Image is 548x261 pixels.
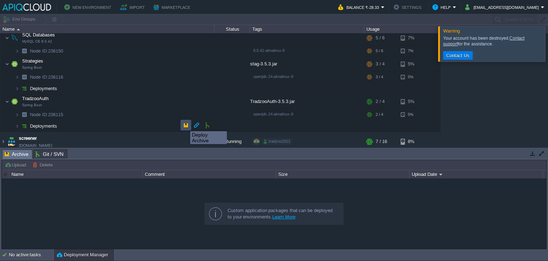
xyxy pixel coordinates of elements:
a: [DOMAIN_NAME] [19,142,52,149]
span: Strategies [21,58,44,64]
img: AMDAwAAAACH5BAEAAAAALAAAAAABAAEAAAICRAEAOw== [5,94,9,109]
div: Name [10,170,142,178]
img: AMDAwAAAACH5BAEAAAAALAAAAAABAAEAAAICRAEAOw== [10,31,20,45]
img: AMDAwAAAACH5BAEAAAAALAAAAAABAAEAAAICRAEAOw== [10,57,20,71]
div: Size [276,170,409,178]
span: 236150 [29,48,64,54]
div: Tags [250,25,364,33]
a: Deployments [29,123,58,129]
button: Deployment Manager [57,251,108,258]
span: Node ID: [30,74,48,80]
img: AMDAwAAAACH5BAEAAAAALAAAAAABAAEAAAICRAEAOw== [19,45,29,56]
button: [EMAIL_ADDRESS][DOMAIN_NAME] [465,3,541,11]
div: Running [214,132,250,151]
a: TradzooAuthSpring Boot [21,96,50,101]
img: AMDAwAAAACH5BAEAAAAALAAAAAABAAEAAAICRAEAOw== [0,132,6,151]
div: Upload Date [410,170,543,178]
a: StrategiesSpring Boot [21,58,44,64]
span: SQL Databases [21,32,56,38]
img: AMDAwAAAACH5BAEAAAAALAAAAAABAAEAAAICRAEAOw== [15,83,19,94]
img: AMDAwAAAACH5BAEAAAAALAAAAAABAAEAAAICRAEAOw== [5,31,9,45]
a: Deployments [29,85,58,92]
div: Comment [143,170,276,178]
span: 8.0.42-almalinux-9 [253,48,285,53]
span: Node ID: [30,48,48,54]
button: Balance ₹-28.33 [338,3,381,11]
div: 5 / 6 [376,45,383,56]
span: 236115 [29,112,64,118]
div: 5% [401,94,424,109]
span: MySQL CE 8.0.42 [22,39,52,44]
button: Upload [5,162,28,168]
img: AMDAwAAAACH5BAEAAAAALAAAAAABAAEAAAICRAEAOw== [10,94,20,109]
div: TradzooAuth-3.5.3.jar [250,94,364,109]
span: Spring Boot [22,103,42,107]
span: 236116 [29,74,64,80]
div: Deploy Archive [192,132,225,143]
div: Usage [365,25,440,33]
span: Node ID: [30,112,48,117]
div: 8% [401,132,424,151]
div: 5 / 6 [376,31,385,45]
img: AMDAwAAAACH5BAEAAAAALAAAAAABAAEAAAICRAEAOw== [19,72,29,83]
a: Node ID:236150 [29,48,64,54]
div: 7% [401,31,424,45]
a: SQL DatabasesMySQL CE 8.0.42 [21,32,56,38]
a: Node ID:236116 [29,74,64,80]
a: screener [19,135,37,142]
div: 3 / 4 [376,72,383,83]
img: AMDAwAAAACH5BAEAAAAALAAAAAABAAEAAAICRAEAOw== [19,120,29,132]
img: AMDAwAAAACH5BAEAAAAALAAAAAABAAEAAAICRAEAOw== [5,57,9,71]
img: APIQCloud [2,4,51,11]
div: 5% [401,57,424,71]
button: Marketplace [153,3,192,11]
button: Import [120,3,147,11]
button: Help [432,3,453,11]
div: 7 / 16 [376,132,387,151]
div: Status [215,25,250,33]
button: Settings [394,3,423,11]
img: AMDAwAAAACH5BAEAAAAALAAAAAABAAEAAAICRAEAOw== [15,45,19,56]
img: AMDAwAAAACH5BAEAAAAALAAAAAABAAEAAAICRAEAOw== [15,109,19,120]
span: Warning [443,28,460,34]
img: AMDAwAAAACH5BAEAAAAALAAAAAABAAEAAAICRAEAOw== [17,29,20,30]
span: TradzooAuth [21,95,50,102]
a: Node ID:236115 [29,112,64,118]
span: openjdk-24-almalinux-9 [253,74,293,79]
div: 2 / 4 [376,109,383,120]
button: Contact Us [444,52,472,59]
div: Custom application packages that can be deployed to your environments. [228,207,338,220]
div: 5% [401,109,424,120]
button: New Environment [64,3,113,11]
div: stag-3.5.3.jar [250,57,364,71]
span: Git / SVN [36,150,64,158]
div: Name [1,25,214,33]
div: No active tasks [9,249,54,261]
span: openjdk-24-almalinux-9 [253,112,293,116]
div: 7% [401,45,424,56]
img: AMDAwAAAACH5BAEAAAAALAAAAAABAAEAAAICRAEAOw== [15,72,19,83]
div: 2 / 4 [376,94,385,109]
span: Spring Boot [22,65,42,70]
a: Learn More [272,214,295,220]
img: AMDAwAAAACH5BAEAAAAALAAAAAABAAEAAAICRAEAOw== [19,109,29,120]
div: 3 / 4 [376,57,385,71]
button: Delete [32,162,55,168]
img: AMDAwAAAACH5BAEAAAAALAAAAAABAAEAAAICRAEAOw== [15,120,19,132]
img: AMDAwAAAACH5BAEAAAAALAAAAAABAAEAAAICRAEAOw== [19,83,29,94]
div: Your account has been destroyed. for the assistance. [443,35,543,47]
span: Archive [5,150,29,159]
img: AMDAwAAAACH5BAEAAAAALAAAAAABAAEAAAICRAEAOw== [6,132,16,151]
div: 5% [401,72,424,83]
div: tradzoo2021 [262,138,292,145]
